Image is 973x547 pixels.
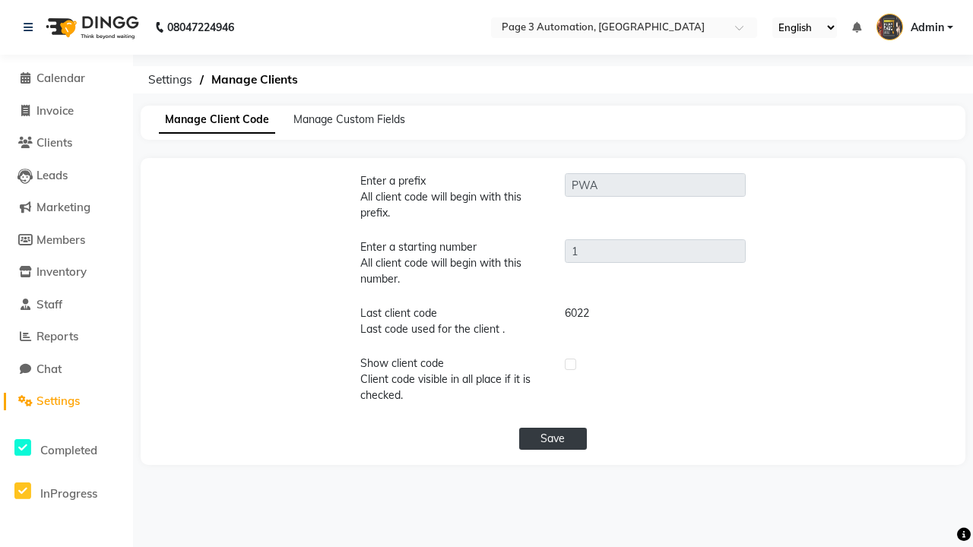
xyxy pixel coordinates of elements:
span: Show client code [360,356,444,370]
p: All client code will begin with this number. [360,255,542,287]
a: Staff [4,296,129,314]
span: Chat [36,362,62,376]
span: Manage Client Code [159,106,275,134]
a: Members [4,232,129,249]
a: Leads [4,167,129,185]
span: Clients [36,135,72,150]
span: Inventory [36,264,87,279]
a: Reports [4,328,129,346]
span: Enter a prefix [360,174,426,188]
input: Enter Code Prefix [565,173,746,197]
a: Settings [4,393,129,410]
span: 6022 [565,306,589,320]
span: InProgress [40,486,97,501]
p: Client code visible in all place if it is checked. [360,372,542,403]
span: Calendar [36,71,85,85]
img: Admin [876,14,903,40]
a: Calendar [4,70,129,87]
span: Manage Custom Fields [293,112,405,126]
a: Chat [4,361,129,378]
span: Invoice [36,103,74,118]
a: Inventory [4,264,129,281]
span: Enter a starting number [360,240,477,254]
span: Leads [36,168,68,182]
a: Marketing [4,199,129,217]
span: Last client code [360,306,437,320]
img: logo [39,6,143,49]
a: Invoice [4,103,129,120]
span: Reports [36,329,78,343]
p: Last code used for the client . [360,321,542,337]
span: Settings [141,66,200,93]
a: Clients [4,134,129,152]
span: Members [36,232,85,247]
b: 08047224946 [167,6,234,49]
span: Marketing [36,200,90,214]
button: Save [519,428,588,450]
p: All client code will begin with this prefix. [360,189,542,221]
span: Admin [911,20,944,36]
span: Settings [36,394,80,408]
span: Manage Clients [204,66,306,93]
span: Completed [40,443,97,457]
span: Staff [36,297,62,311]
